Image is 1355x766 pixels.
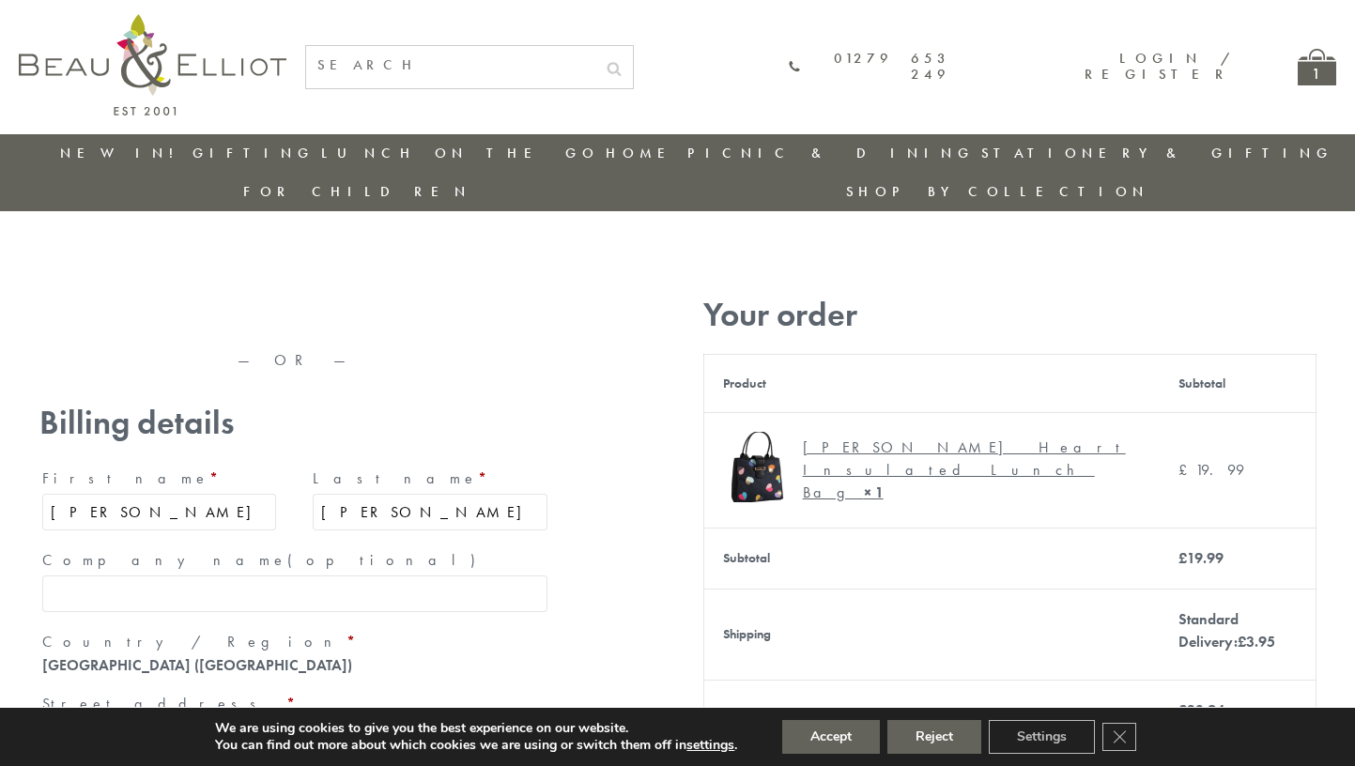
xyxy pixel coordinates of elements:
th: Total [703,680,1160,764]
label: Standard Delivery: [1178,609,1275,651]
strong: × 1 [864,483,884,502]
th: Shipping [703,589,1160,680]
bdi: 19.99 [1178,460,1244,480]
img: Emily Heart Insulated Lunch Bag [723,432,793,502]
bdi: 19.99 [1178,548,1224,568]
span: £ [1178,700,1187,720]
a: Shop by collection [846,182,1149,201]
span: £ [1178,460,1195,480]
a: 1 [1298,49,1336,85]
iframe: Secure express checkout frame [296,288,554,333]
label: Country / Region [42,627,547,657]
span: (optional) [287,550,486,570]
button: Close GDPR Cookie Banner [1102,723,1136,751]
label: Street address [42,689,547,719]
th: Product [703,354,1160,412]
button: settings [686,737,734,754]
div: [PERSON_NAME] Heart Insulated Lunch Bag [803,437,1128,504]
span: £ [1178,548,1187,568]
th: Subtotal [703,528,1160,589]
bdi: 23.94 [1178,700,1224,720]
p: — OR — [39,352,550,369]
label: Company name [42,545,547,575]
p: We are using cookies to give you the best experience on our website. [215,720,737,737]
a: Home [606,144,681,162]
p: You can find out more about which cookies we are using or switch them off in . [215,737,737,754]
a: 01279 653 249 [789,51,951,84]
label: First name [42,464,277,494]
img: logo [19,14,286,115]
button: Reject [887,720,981,754]
h3: Billing details [39,404,550,442]
a: Gifting [192,144,315,162]
label: Last name [313,464,547,494]
a: Emily Heart Insulated Lunch Bag [PERSON_NAME] Heart Insulated Lunch Bag× 1 [723,432,1142,509]
a: Picnic & Dining [687,144,975,162]
span: £ [1238,632,1246,651]
input: SEARCH [306,46,595,84]
th: Subtotal [1160,354,1316,412]
a: Lunch On The Go [321,144,599,162]
bdi: 3.95 [1238,632,1275,651]
button: Accept [782,720,880,754]
h3: Your order [703,296,1317,334]
iframe: Secure express checkout frame [36,288,294,333]
a: New in! [60,144,186,162]
a: Stationery & Gifting [981,144,1333,162]
strong: [GEOGRAPHIC_DATA] ([GEOGRAPHIC_DATA]) [42,655,352,675]
a: For Children [243,182,471,201]
a: Login / Register [1085,49,1232,84]
button: Settings [989,720,1095,754]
